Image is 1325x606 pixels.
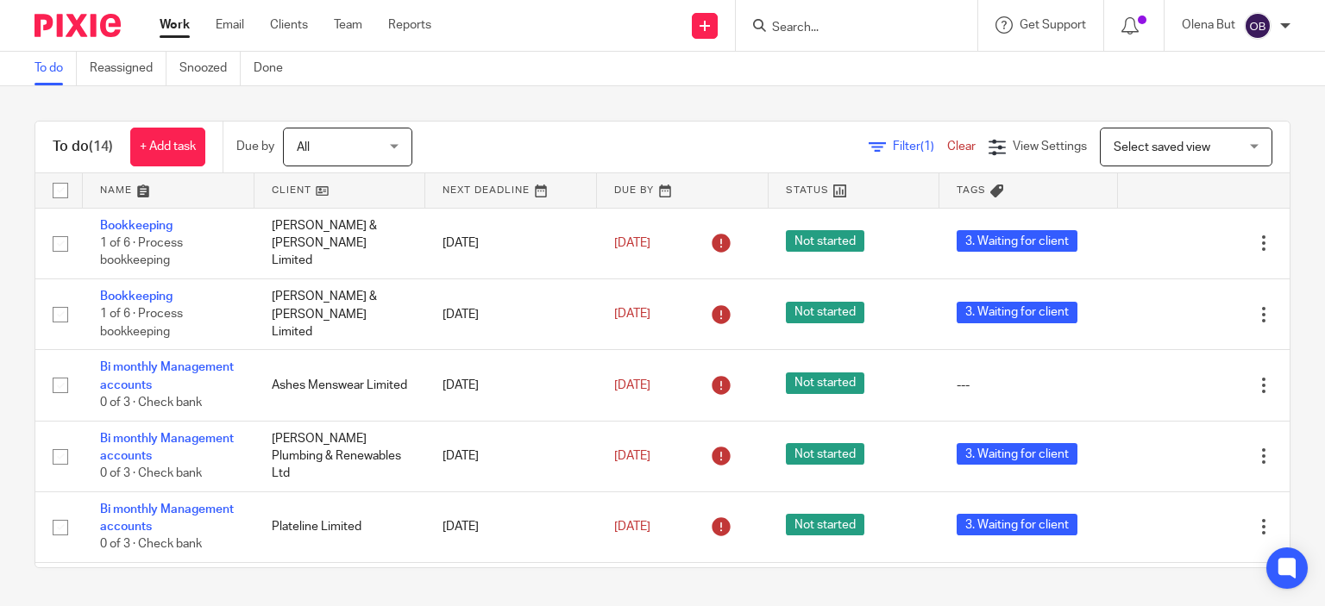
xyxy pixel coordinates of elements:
[100,539,202,551] span: 0 of 3 · Check bank
[254,208,426,278] td: [PERSON_NAME] & [PERSON_NAME] Limited
[236,138,274,155] p: Due by
[425,208,597,278] td: [DATE]
[179,52,241,85] a: Snoozed
[35,52,77,85] a: To do
[90,52,166,85] a: Reassigned
[786,372,864,394] span: Not started
[425,278,597,349] td: [DATE]
[425,350,597,421] td: [DATE]
[100,220,173,232] a: Bookkeeping
[957,443,1077,465] span: 3. Waiting for client
[388,16,431,34] a: Reports
[947,141,976,153] a: Clear
[786,514,864,535] span: Not started
[957,185,986,195] span: Tags
[1182,16,1235,34] p: Olena But
[770,21,926,36] input: Search
[786,302,864,323] span: Not started
[100,309,183,339] span: 1 of 6 · Process bookkeeping
[254,350,426,421] td: Ashes Menswear Limited
[100,237,183,267] span: 1 of 6 · Process bookkeeping
[270,16,308,34] a: Clients
[216,16,244,34] a: Email
[957,302,1077,323] span: 3. Waiting for client
[160,16,190,34] a: Work
[254,491,426,562] td: Plateline Limited
[89,140,113,153] span: (14)
[1244,12,1272,40] img: svg%3E
[297,141,310,153] span: All
[100,291,173,303] a: Bookkeeping
[425,421,597,491] td: [DATE]
[957,377,1101,394] div: ---
[1114,141,1210,153] span: Select saved view
[1020,19,1086,31] span: Get Support
[920,141,934,153] span: (1)
[425,491,597,562] td: [DATE]
[35,14,121,37] img: Pixie
[614,379,650,391] span: [DATE]
[1013,141,1087,153] span: View Settings
[100,503,234,533] a: Bi monthly Management accounts
[957,230,1077,252] span: 3. Waiting for client
[100,361,234,390] a: Bi monthly Management accounts
[254,52,296,85] a: Done
[53,138,113,156] h1: To do
[614,309,650,321] span: [DATE]
[100,433,234,462] a: Bi monthly Management accounts
[893,141,947,153] span: Filter
[786,443,864,465] span: Not started
[614,521,650,533] span: [DATE]
[614,450,650,462] span: [DATE]
[130,128,205,166] a: + Add task
[254,278,426,349] td: [PERSON_NAME] & [PERSON_NAME] Limited
[100,468,202,480] span: 0 of 3 · Check bank
[957,514,1077,535] span: 3. Waiting for client
[334,16,362,34] a: Team
[614,237,650,249] span: [DATE]
[254,421,426,491] td: [PERSON_NAME] Plumbing & Renewables Ltd
[786,230,864,252] span: Not started
[100,397,202,409] span: 0 of 3 · Check bank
